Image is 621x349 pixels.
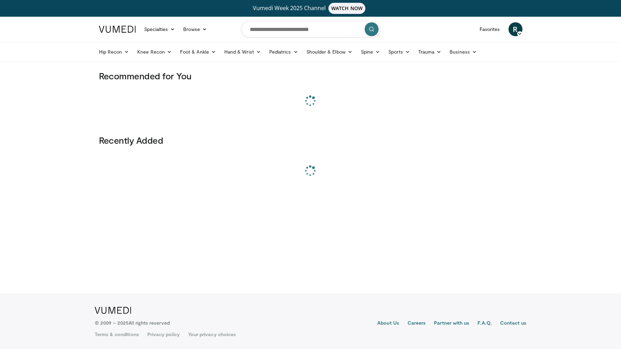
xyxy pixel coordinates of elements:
a: Contact us [500,319,527,328]
a: Trauma [414,45,446,59]
input: Search topics, interventions [241,21,380,38]
a: Partner with us [434,319,469,328]
p: © 2009 – 2025 [95,319,170,326]
a: Business [445,45,481,59]
a: About Us [377,319,399,328]
a: Your privacy choices [188,331,236,338]
a: Careers [407,319,426,328]
a: Terms & conditions [95,331,139,338]
h3: Recommended for You [99,70,522,81]
a: Vumedi Week 2025 ChannelWATCH NOW [100,3,521,14]
a: Shoulder & Elbow [302,45,357,59]
span: All rights reserved [129,320,169,326]
a: Spine [357,45,384,59]
a: Hand & Wrist [220,45,265,59]
a: Foot & Ankle [176,45,220,59]
a: Knee Recon [133,45,176,59]
a: Sports [384,45,414,59]
a: Hip Recon [95,45,133,59]
a: Pediatrics [265,45,302,59]
span: WATCH NOW [328,3,365,14]
a: R [509,22,522,36]
a: F.A.Q. [478,319,491,328]
img: VuMedi Logo [95,307,131,314]
a: Favorites [475,22,504,36]
h3: Recently Added [99,135,522,146]
a: Privacy policy [147,331,180,338]
img: VuMedi Logo [99,26,136,33]
a: Specialties [140,22,179,36]
a: Browse [179,22,211,36]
